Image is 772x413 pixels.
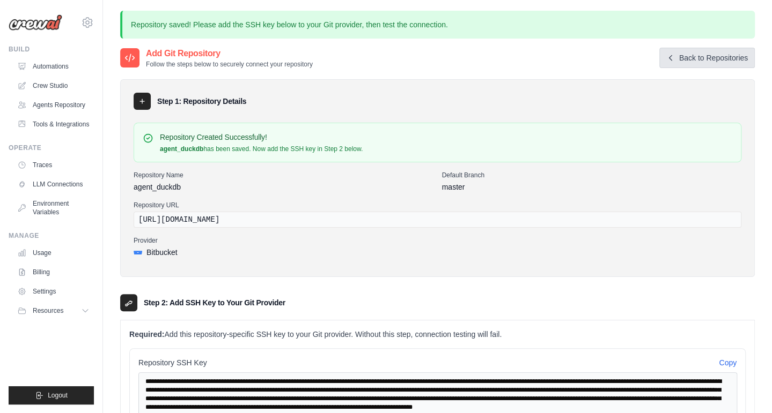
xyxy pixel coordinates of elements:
strong: Required: [129,330,164,339]
div: agent_duckdb [134,182,433,192]
h3: Step 2: Add SSH Key to Your Git Provider [144,297,285,308]
div: Build [9,45,94,54]
div: Operate [9,144,94,152]
a: Back to Repositories [659,48,755,68]
a: Automations [13,58,94,75]
label: Repository URL [134,201,741,209]
a: Tools & Integrations [13,116,94,133]
button: Logout [9,386,94,404]
a: Billing [13,264,94,281]
button: Copy [719,357,737,368]
img: Logo [9,14,62,31]
span: Logout [48,391,68,400]
p: Repository saved! Please add the SSH key below to your Git provider, then test the connection. [120,11,755,39]
div: Manage [9,231,94,240]
div: master [442,182,742,192]
a: Environment Variables [13,195,94,221]
a: Crew Studio [13,77,94,94]
a: Settings [13,283,94,300]
label: Provider [134,236,741,245]
a: Agents Repository [13,96,94,114]
h4: Repository Created Successfully! [160,132,363,142]
p: Follow the steps below to securely connect your repository [146,60,313,69]
p: Add this repository-specific SSH key to your Git provider. Without this step, connection testing ... [129,329,746,340]
label: Repository Name [134,171,433,179]
a: Traces [13,156,94,174]
a: Usage [13,244,94,261]
button: Resources [13,302,94,319]
h2: Add Git Repository [146,47,313,60]
strong: agent_duckdb [160,145,203,153]
div: [URL][DOMAIN_NAME] [134,212,741,228]
h3: Step 1: Repository Details [157,96,246,107]
label: Default Branch [442,171,742,179]
span: Repository SSH Key [138,357,207,368]
a: LLM Connections [13,176,94,193]
span: Resources [33,306,63,315]
p: has been saved. Now add the SSH key in Step 2 below. [160,145,363,153]
span: Bitbucket [134,247,178,258]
